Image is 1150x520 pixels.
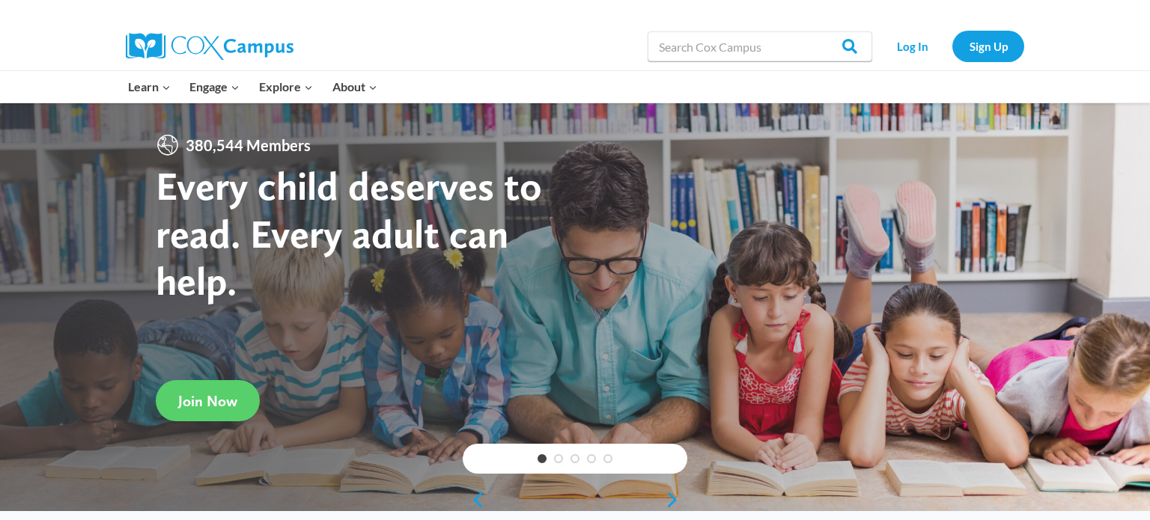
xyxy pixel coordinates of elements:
span: Engage [189,77,240,97]
img: Cox Campus [126,33,293,60]
input: Search Cox Campus [648,31,872,61]
nav: Primary Navigation [118,71,386,103]
a: Log In [880,31,945,61]
a: 3 [571,454,579,463]
span: 380,544 Members [180,133,317,157]
span: Join Now [178,392,237,410]
a: 4 [587,454,596,463]
strong: Every child deserves to read. Every adult can help. [156,162,542,305]
a: next [665,491,687,509]
a: 2 [554,454,563,463]
a: Sign Up [952,31,1024,61]
span: Learn [128,77,171,97]
a: previous [463,491,485,509]
div: content slider buttons [463,485,687,515]
nav: Secondary Navigation [880,31,1024,61]
a: Join Now [156,380,260,421]
a: 1 [538,454,547,463]
span: Explore [259,77,313,97]
a: 5 [603,454,612,463]
span: About [332,77,377,97]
